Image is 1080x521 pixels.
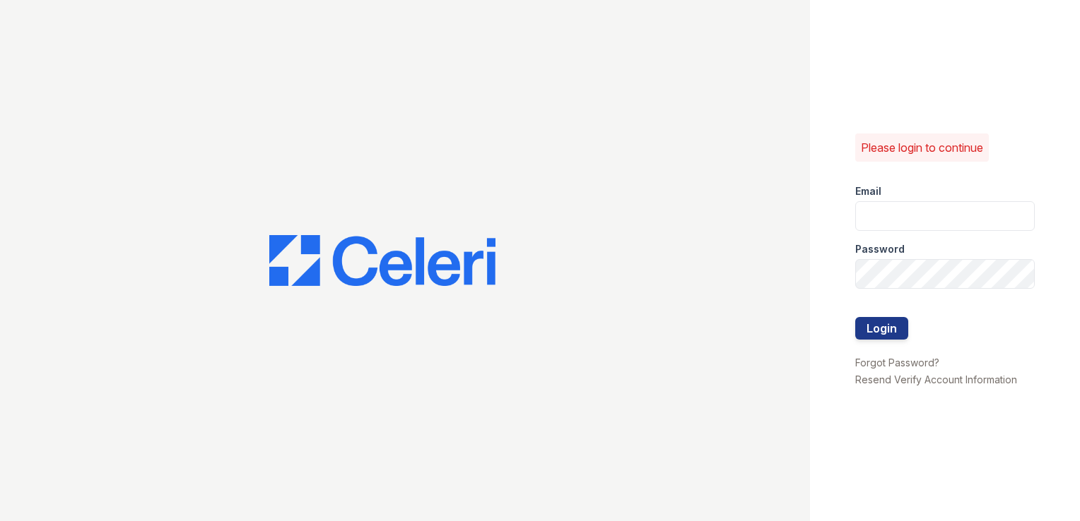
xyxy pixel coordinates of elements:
[855,184,881,198] label: Email
[855,357,939,369] a: Forgot Password?
[861,139,983,156] p: Please login to continue
[855,242,905,256] label: Password
[855,317,908,340] button: Login
[269,235,495,286] img: CE_Logo_Blue-a8612792a0a2168367f1c8372b55b34899dd931a85d93a1a3d3e32e68fde9ad4.png
[855,373,1017,385] a: Resend Verify Account Information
